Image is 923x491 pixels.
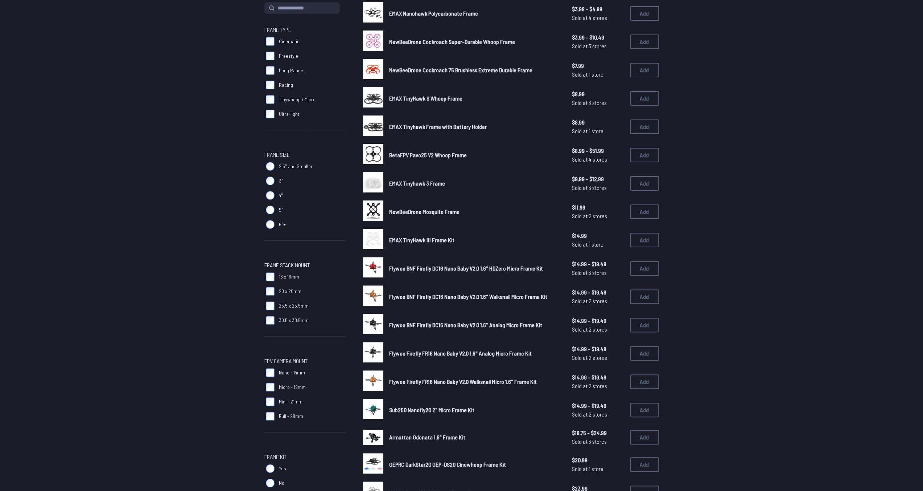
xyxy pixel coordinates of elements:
[630,233,659,247] button: Add
[572,345,624,353] span: $14.99 - $19.49
[389,38,515,45] span: NewBeeDrone Cockroach Super-Durable Whoop Frame
[363,285,383,306] img: image
[266,110,275,118] input: Ultra-light
[279,96,316,103] span: Tinywhoop / Micro
[363,31,383,51] img: image
[266,37,275,46] input: Cinematic
[279,398,302,405] span: Mini - 21mm
[630,176,659,191] button: Add
[572,42,624,50] span: Sold at 3 stores
[572,70,624,79] span: Sold at 1 store
[363,229,383,251] a: image
[572,5,624,13] span: $3.98 - $4.99
[630,204,659,219] button: Add
[630,457,659,472] button: Add
[389,378,537,385] span: Flywoo Firefly FR16 Nano Baby V2.0 Walksnail Micro 1.6" Frame Kit
[630,374,659,389] button: Add
[572,325,624,334] span: Sold at 2 stores
[266,287,275,296] input: 20 x 20mm
[389,460,560,469] a: GEPRC DarkStar20 GEP-DS20 Cinewhoop Frame Kit
[363,285,383,308] a: image
[572,353,624,362] span: Sold at 2 stores
[389,66,532,73] span: NewBeeDrone Cockroach 75 Brushless Extreme Durable Frame
[279,163,313,170] span: 2.5" and Smaller
[630,63,659,77] button: Add
[389,434,465,441] span: Armattan Odonata 1.6" Frame Kit
[279,221,286,228] span: 6"+
[572,61,624,70] span: $7.99
[572,401,624,410] span: $14.99 - $19.49
[363,87,383,110] a: image
[363,370,383,393] a: image
[279,52,298,60] span: Freestyle
[266,316,275,325] input: 30.5 x 30.5mm
[572,118,624,127] span: $8.99
[279,81,293,89] span: Racing
[266,176,275,185] input: 3"
[572,288,624,297] span: $14.99 - $19.49
[389,321,542,328] span: Flywoo BNF Firefly DC16 Nano Baby V2.0 1.6" Analog Micro Frame Kit
[363,342,383,365] a: image
[572,429,624,437] span: $18.75 - $24.99
[389,123,487,130] span: EMAX Tinyhawk Frame with Battery Holder
[363,399,383,419] img: image
[630,261,659,276] button: Add
[279,479,284,487] span: No
[389,433,560,442] a: Armattan Odonata 1.6" Frame Kit
[266,397,275,406] input: Mini - 21mm
[572,13,624,22] span: Sold at 4 stores
[266,301,275,310] input: 25.5 x 25.5mm
[363,453,383,476] a: image
[279,192,283,199] span: 4"
[389,293,547,300] span: Flywoo BNF Firefly DC16 Nano Baby V2.0 1.6" Walksnail Micro Frame Kit
[572,146,624,155] span: $8.99 - $51.99
[264,150,290,159] span: Frame Size
[389,265,543,272] span: Flywoo BNF Firefly DC16 Nano Baby V2.0 1.6" HDZero Micro Frame Kit
[572,33,624,42] span: $3.99 - $10.49
[363,257,383,277] img: image
[389,321,560,329] a: Flywoo BNF Firefly DC16 Nano Baby V2.0 1.6" Analog Micro Frame Kit
[363,59,383,79] img: image
[630,6,659,21] button: Add
[389,207,560,216] a: NewBeeDrone Mosquito Frame
[630,430,659,445] button: Add
[572,212,624,220] span: Sold at 2 stores
[389,406,474,413] span: Sub250 Nanofly20 2" Micro Frame Kit
[266,95,275,104] input: Tinywhoop / Micro
[572,316,624,325] span: $14.99 - $19.49
[279,38,300,45] span: Cinematic
[572,260,624,268] span: $14.99 - $19.49
[266,66,275,75] input: Long Range
[389,10,478,17] span: EMAX Nanohawk Polycarbonate Frame
[572,373,624,382] span: $14.99 - $19.49
[266,479,275,487] input: No
[279,273,299,280] span: 16 x 16mm
[389,349,560,358] a: Flywoo Firefly FR16 Nano Baby V2.0 1.6" Analog Micro Frame Kit
[572,456,624,464] span: $20.99
[363,453,383,474] img: image
[572,98,624,107] span: Sold at 3 stores
[630,35,659,49] button: Add
[279,110,299,118] span: Ultra-light
[630,346,659,361] button: Add
[630,318,659,332] button: Add
[389,66,560,74] a: NewBeeDrone Cockroach 75 Brushless Extreme Durable Frame
[279,413,303,420] span: Full - 28mm
[389,151,560,159] a: BetaFPV Pavo25 V2 Whoop Frame
[630,289,659,304] button: Add
[363,2,383,23] img: image
[389,264,560,273] a: Flywoo BNF Firefly DC16 Nano Baby V2.0 1.6" HDZero Micro Frame Kit
[389,179,560,188] a: EMAX Tinyhawk 3 Frame
[279,177,283,184] span: 3"
[266,52,275,60] input: Freestyle
[279,369,305,376] span: Nano - 14mm
[279,317,309,324] span: 30.5 x 30.5mm
[389,350,532,357] span: Flywoo Firefly FR16 Nano Baby V2.0 1.6" Analog Micro Frame Kit
[363,430,383,445] img: image
[363,144,383,164] img: image
[572,155,624,164] span: Sold at 4 stores
[572,437,624,446] span: Sold at 3 stores
[572,297,624,305] span: Sold at 2 stores
[389,377,560,386] a: Flywoo Firefly FR16 Nano Baby V2.0 Walksnail Micro 1.6" Frame Kit
[572,183,624,192] span: Sold at 3 stores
